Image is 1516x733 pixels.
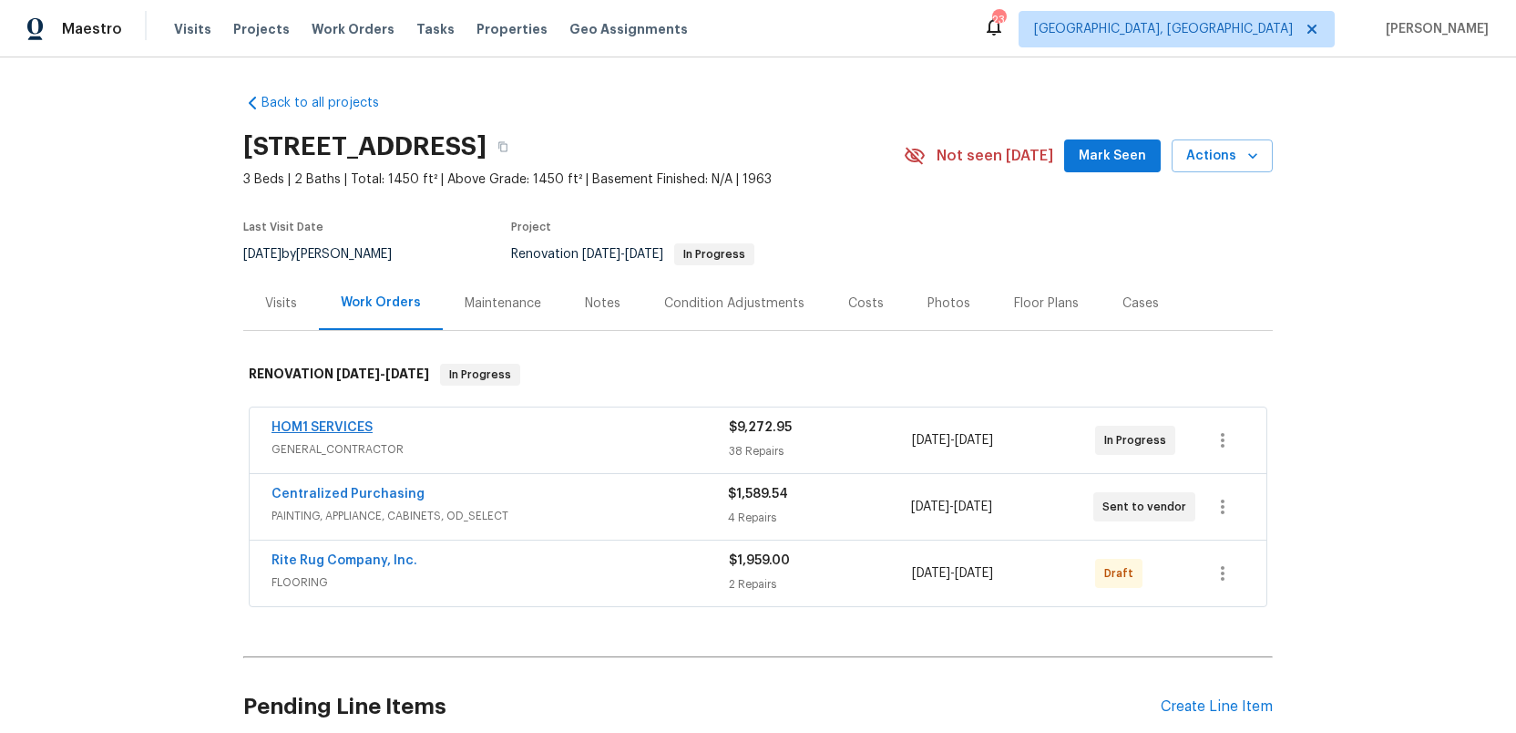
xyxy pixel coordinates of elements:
[625,248,663,261] span: [DATE]
[341,294,421,312] div: Work Orders
[511,222,551,232] span: Project
[676,249,753,260] span: In Progress
[1161,698,1273,716] div: Create Line Item
[271,507,728,525] span: PAINTING, APPLIANCE, CABINETS, OD_SELECT
[1172,139,1273,173] button: Actions
[243,243,414,265] div: by [PERSON_NAME]
[442,366,518,384] span: In Progress
[728,509,910,527] div: 4 Repairs
[416,23,455,36] span: Tasks
[271,488,425,501] a: Centralized Purchasing
[336,367,429,380] span: -
[912,564,993,583] span: -
[911,498,992,516] span: -
[1079,145,1146,168] span: Mark Seen
[582,248,663,261] span: -
[243,346,1273,404] div: RENOVATION [DATE]-[DATE]In Progress
[243,138,487,156] h2: [STREET_ADDRESS]
[1104,564,1141,583] span: Draft
[937,147,1053,165] span: Not seen [DATE]
[569,20,688,38] span: Geo Assignments
[664,294,804,313] div: Condition Adjustments
[1186,145,1258,168] span: Actions
[1122,294,1159,313] div: Cases
[243,222,323,232] span: Last Visit Date
[62,20,122,38] span: Maestro
[582,248,620,261] span: [DATE]
[465,294,541,313] div: Maintenance
[243,170,904,189] span: 3 Beds | 2 Baths | Total: 1450 ft² | Above Grade: 1450 ft² | Basement Finished: N/A | 1963
[992,11,1005,29] div: 23
[271,573,729,592] span: FLOORING
[728,488,788,501] span: $1,589.54
[312,20,394,38] span: Work Orders
[271,554,417,567] a: Rite Rug Company, Inc.
[848,294,884,313] div: Costs
[174,20,211,38] span: Visits
[912,434,950,447] span: [DATE]
[912,567,950,580] span: [DATE]
[265,294,297,313] div: Visits
[271,421,373,434] a: HOM1 SERVICES
[955,434,993,447] span: [DATE]
[1102,498,1193,516] span: Sent to vendor
[729,442,912,460] div: 38 Repairs
[927,294,970,313] div: Photos
[487,130,519,163] button: Copy Address
[385,367,429,380] span: [DATE]
[585,294,620,313] div: Notes
[912,431,993,449] span: -
[243,94,418,112] a: Back to all projects
[955,567,993,580] span: [DATE]
[233,20,290,38] span: Projects
[243,248,282,261] span: [DATE]
[271,440,729,459] span: GENERAL_CONTRACTOR
[729,554,790,567] span: $1,959.00
[336,367,380,380] span: [DATE]
[954,501,992,513] span: [DATE]
[1064,139,1161,173] button: Mark Seen
[511,248,754,261] span: Renovation
[249,364,429,386] h6: RENOVATION
[729,421,792,434] span: $9,272.95
[476,20,548,38] span: Properties
[1378,20,1489,38] span: [PERSON_NAME]
[1034,20,1293,38] span: [GEOGRAPHIC_DATA], [GEOGRAPHIC_DATA]
[911,501,949,513] span: [DATE]
[1014,294,1079,313] div: Floor Plans
[729,575,912,594] div: 2 Repairs
[1104,431,1173,449] span: In Progress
